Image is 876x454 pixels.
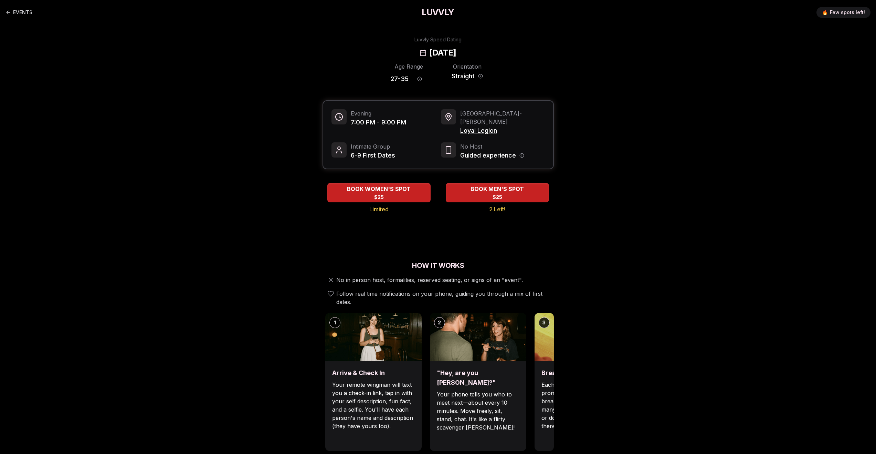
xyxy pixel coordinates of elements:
span: Follow real time notifications on your phone, guiding you through a mix of first dates. [336,290,551,306]
span: Straight [452,71,475,81]
a: Back to events [6,6,32,19]
img: Break the ice with prompts [535,313,631,361]
p: Your phone tells you who to meet next—about every 10 minutes. Move freely, sit, stand, chat. It's... [437,390,519,432]
span: Intimate Group [351,142,395,151]
h3: Break the ice with prompts [541,368,624,378]
span: $25 [374,194,384,201]
button: Host information [519,153,524,158]
span: 🔥 [822,9,828,16]
span: Guided experience [460,151,516,160]
div: Luvvly Speed Dating [414,36,462,43]
h3: Arrive & Check In [332,368,415,378]
p: Each date will have new convo prompts on screen to help break the ice. Cycle through as many as y... [541,381,624,430]
p: Your remote wingman will text you a check-in link, tap in with your self description, fun fact, a... [332,381,415,430]
span: Limited [369,205,389,213]
h2: [DATE] [429,47,456,58]
span: BOOK WOMEN'S SPOT [346,185,412,193]
span: No in person host, formalities, reserved seating, or signs of an "event". [336,276,523,284]
div: 2 [434,317,445,328]
div: 1 [329,317,340,328]
h3: "Hey, are you [PERSON_NAME]?" [437,368,519,387]
span: [GEOGRAPHIC_DATA] - [PERSON_NAME] [460,109,545,126]
span: Loyal Legion [460,126,545,135]
span: 27 - 35 [391,74,409,84]
div: Age Range [391,62,427,71]
button: BOOK WOMEN'S SPOT - Limited [327,183,431,202]
span: Few spots left! [830,9,865,16]
div: Orientation [449,62,486,71]
span: 7:00 PM - 9:00 PM [351,118,406,127]
span: 2 Left! [489,205,505,213]
span: BOOK MEN'S SPOT [469,185,525,193]
span: $25 [493,194,502,201]
h2: How It Works [323,261,554,270]
span: No Host [460,142,524,151]
img: "Hey, are you Max?" [430,313,526,361]
img: Arrive & Check In [325,313,422,361]
a: LUVVLY [422,7,454,18]
span: 6-9 First Dates [351,151,395,160]
button: BOOK MEN'S SPOT - 2 Left! [446,183,549,202]
span: Evening [351,109,406,118]
div: 3 [539,317,550,328]
button: Orientation information [478,74,483,79]
button: Age range information [412,71,427,87]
